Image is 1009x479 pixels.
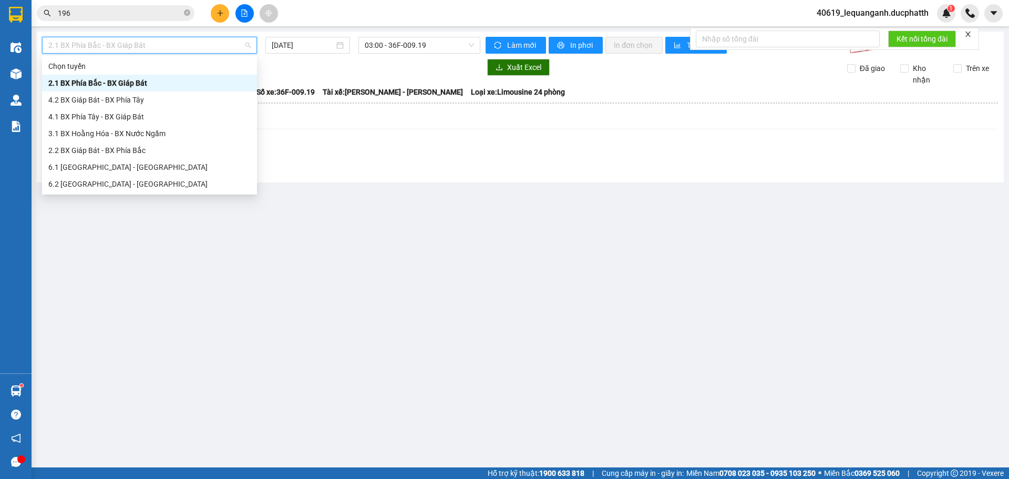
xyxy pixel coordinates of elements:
[471,86,565,98] span: Loại xe: Limousine 24 phòng
[824,467,900,479] span: Miền Bắc
[241,9,248,17] span: file-add
[42,58,257,75] div: Chọn tuyến
[487,59,550,76] button: downloadXuất Excel
[696,30,880,47] input: Nhập số tổng đài
[948,5,955,12] sup: 1
[211,4,229,23] button: plus
[42,125,257,142] div: 3.1 BX Hoằng Hóa - BX Nước Ngầm
[665,37,727,54] button: bar-chartThống kê
[984,4,1003,23] button: caret-down
[602,467,684,479] span: Cung cấp máy in - giấy in:
[272,39,334,51] input: 15/09/2025
[256,86,315,98] span: Số xe: 36F-009.19
[818,471,821,475] span: ⚪️
[20,384,23,387] sup: 1
[184,9,190,16] span: close-circle
[44,9,51,17] span: search
[42,75,257,91] div: 2.1 BX Phía Bắc - BX Giáp Bát
[42,91,257,108] div: 4.2 BX Giáp Bát - BX Phía Tây
[11,433,21,443] span: notification
[11,68,22,79] img: warehouse-icon
[48,128,251,139] div: 3.1 BX Hoằng Hóa - BX Nước Ngầm
[265,9,272,17] span: aim
[365,37,474,53] span: 03:00 - 36F-009.19
[808,6,937,19] span: 40619_lequanganh.ducphatth
[217,9,224,17] span: plus
[11,385,22,396] img: warehouse-icon
[570,39,594,51] span: In phơi
[888,30,956,47] button: Kết nối tổng đài
[11,457,21,467] span: message
[909,63,945,86] span: Kho nhận
[557,42,566,50] span: printer
[942,8,951,18] img: icon-new-feature
[605,37,663,54] button: In đơn chọn
[48,60,251,72] div: Chọn tuyến
[11,95,22,106] img: warehouse-icon
[42,159,257,176] div: 6.1 Thanh Hóa - Hà Nội
[897,33,948,45] span: Kết nối tổng đài
[42,108,257,125] div: 4.1 BX Phía Tây - BX Giáp Bát
[48,37,251,53] span: 2.1 BX Phía Bắc - BX Giáp Bát
[488,467,584,479] span: Hỗ trợ kỹ thuật:
[260,4,278,23] button: aim
[964,30,972,38] span: close
[965,8,975,18] img: phone-icon
[48,94,251,106] div: 4.2 BX Giáp Bát - BX Phía Tây
[42,142,257,159] div: 2.2 BX Giáp Bát - BX Phía Bắc
[235,4,254,23] button: file-add
[323,86,463,98] span: Tài xế: [PERSON_NAME] - [PERSON_NAME]
[686,467,816,479] span: Miền Nam
[486,37,546,54] button: syncLàm mới
[11,42,22,53] img: warehouse-icon
[494,42,503,50] span: sync
[951,470,958,477] span: copyright
[908,467,909,479] span: |
[9,7,23,23] img: logo-vxr
[184,8,190,18] span: close-circle
[539,469,584,477] strong: 1900 633 818
[962,63,993,74] span: Trên xe
[719,469,816,477] strong: 0708 023 035 - 0935 103 250
[11,121,22,132] img: solution-icon
[58,7,182,19] input: Tìm tên, số ĐT hoặc mã đơn
[854,469,900,477] strong: 0369 525 060
[949,5,953,12] span: 1
[989,8,998,18] span: caret-down
[48,77,251,89] div: 2.1 BX Phía Bắc - BX Giáp Bát
[11,410,21,420] span: question-circle
[48,178,251,190] div: 6.2 [GEOGRAPHIC_DATA] - [GEOGRAPHIC_DATA]
[48,111,251,123] div: 4.1 BX Phía Tây - BX Giáp Bát
[592,467,594,479] span: |
[42,176,257,192] div: 6.2 Hà Nội - Thanh Hóa
[48,145,251,156] div: 2.2 BX Giáp Bát - BX Phía Bắc
[549,37,603,54] button: printerIn phơi
[856,63,889,74] span: Đã giao
[674,42,683,50] span: bar-chart
[507,39,538,51] span: Làm mới
[48,161,251,173] div: 6.1 [GEOGRAPHIC_DATA] - [GEOGRAPHIC_DATA]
